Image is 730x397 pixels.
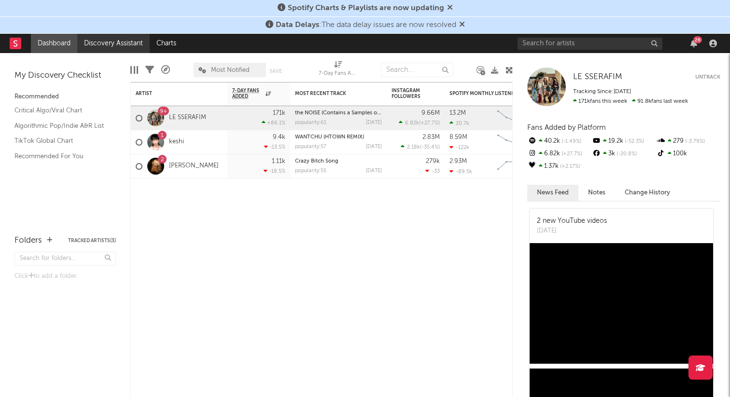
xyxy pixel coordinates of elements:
[591,148,656,160] div: 3k
[169,114,206,122] a: LE SSERAFIM
[319,68,357,80] div: 7-Day Fans Added (7-Day Fans Added)
[295,159,338,164] a: Crazy Bitch Song
[14,70,116,82] div: My Discovery Checklist
[295,110,408,116] a: the NOISE (Contains a Samples of 夜に駆ける)
[136,91,208,96] div: Artist
[68,238,116,243] button: Tracked Artists(3)
[537,226,607,236] div: [DATE]
[276,21,456,29] span: : The data delay issues are now resolved
[449,91,522,96] div: Spotify Monthly Listeners
[273,134,285,140] div: 9.4k
[459,21,465,29] span: Dismiss
[269,68,282,74] button: Save
[14,271,116,282] div: Click to add a folder.
[527,185,578,201] button: News Feed
[432,169,440,174] span: -33
[559,164,580,169] span: +2.17 %
[295,91,367,96] div: Most Recent Track
[14,121,106,131] a: Algorithmic Pop/Indie A&R List
[690,40,697,47] button: 26
[421,121,438,126] span: +27.7 %
[169,162,219,170] a: [PERSON_NAME]
[421,145,438,150] span: -35.4 %
[493,106,536,130] svg: Chart title
[150,34,183,53] a: Charts
[295,168,326,174] div: popularity: 55
[407,145,420,150] span: 2.18k
[449,158,467,164] div: 2.93M
[295,110,382,116] div: the NOISE (Contains a Samples of 夜に駆ける)
[14,105,106,116] a: Critical Algo/Viral Chart
[295,159,382,164] div: Crazy Bitch Song
[527,135,591,148] div: 40.2k
[421,110,440,116] div: 9.66M
[573,98,688,104] span: 91.8k fans last week
[288,4,444,12] span: Spotify Charts & Playlists are now updating
[684,139,705,144] span: -3.79 %
[493,154,536,178] svg: Chart title
[14,91,116,103] div: Recommended
[14,136,106,146] a: TikTok Global Chart
[449,120,469,126] div: 20.7k
[615,151,637,157] span: -20.8 %
[422,134,440,140] div: 2.83M
[656,135,720,148] div: 279
[264,144,285,150] div: -13.5 %
[493,130,536,154] svg: Chart title
[623,139,644,144] span: -52.3 %
[211,67,250,73] span: Most Notified
[449,134,467,140] div: 8.59M
[77,34,150,53] a: Discovery Assistant
[426,158,440,164] div: 279k
[656,148,720,160] div: 100k
[232,88,263,99] span: 7-Day Fans Added
[449,144,469,151] div: -122k
[130,58,138,82] div: Edit Columns
[449,110,466,116] div: 13.2M
[14,252,116,266] input: Search for folders...
[615,185,680,201] button: Change History
[447,4,453,12] span: Dismiss
[31,34,77,53] a: Dashboard
[381,63,453,77] input: Search...
[527,148,591,160] div: 6.82k
[319,58,357,82] div: 7-Day Fans Added (7-Day Fans Added)
[273,110,285,116] div: 171k
[573,73,622,81] span: LE SSERAFIM
[693,36,702,43] div: 26
[295,135,364,140] a: WANTCHU (HTOWN REMIX)
[14,151,106,162] a: Recommended For You
[295,144,326,150] div: popularity: 57
[560,151,582,157] span: +27.7 %
[537,216,607,226] div: 2 new YouTube videos
[295,135,382,140] div: WANTCHU (HTOWN REMIX)
[145,58,154,82] div: Filters
[573,89,631,95] span: Tracking Since: [DATE]
[527,124,606,131] span: Fans Added by Platform
[449,168,472,175] div: -89.5k
[169,138,184,146] a: keshi
[401,144,440,150] div: ( )
[591,135,656,148] div: 19.2k
[262,120,285,126] div: +86.1 %
[366,168,382,174] div: [DATE]
[573,98,627,104] span: 171k fans this week
[161,58,170,82] div: A&R Pipeline
[405,121,419,126] span: 6.82k
[518,38,662,50] input: Search for artists
[527,160,591,173] div: 1.37k
[366,120,382,125] div: [DATE]
[295,120,326,125] div: popularity: 61
[573,72,622,82] a: LE SSERAFIM
[272,158,285,164] div: 1.11k
[366,144,382,150] div: [DATE]
[695,72,720,82] button: Untrack
[560,139,581,144] span: -1.49 %
[392,88,425,99] div: Instagram Followers
[578,185,615,201] button: Notes
[276,21,319,29] span: Data Delays
[264,168,285,174] div: -18.5 %
[14,235,42,246] div: Folders
[399,120,440,126] div: ( )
